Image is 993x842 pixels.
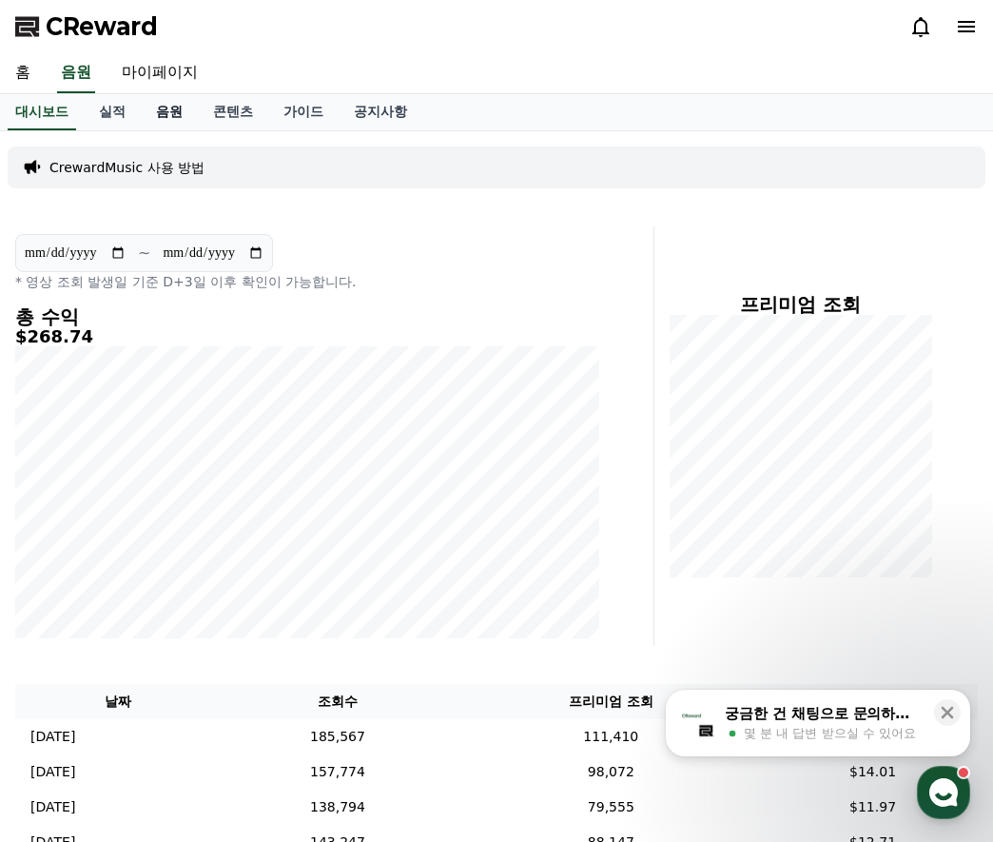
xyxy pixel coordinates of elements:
[455,684,769,719] th: 프리미엄 조회
[46,11,158,42] span: CReward
[670,294,932,315] h4: 프리미엄 조회
[768,684,978,719] th: 수익
[221,719,454,754] td: 185,567
[57,53,95,93] a: 음원
[107,53,213,93] a: 마이페이지
[455,754,769,790] td: 98,072
[768,790,978,825] td: $11.97
[174,633,197,648] span: 대화
[455,790,769,825] td: 79,555
[30,727,75,747] p: [DATE]
[30,797,75,817] p: [DATE]
[49,158,204,177] a: CrewardMusic 사용 방법
[15,327,600,346] h5: $268.74
[221,790,454,825] td: 138,794
[15,684,221,719] th: 날짜
[455,719,769,754] td: 111,410
[84,94,141,130] a: 실적
[138,242,150,264] p: ~
[339,94,422,130] a: 공지사항
[141,94,198,130] a: 음원
[294,632,317,647] span: 설정
[15,11,158,42] a: CReward
[30,762,75,782] p: [DATE]
[221,754,454,790] td: 157,774
[768,754,978,790] td: $14.01
[8,94,76,130] a: 대시보드
[268,94,339,130] a: 가이드
[15,306,600,327] h4: 총 수익
[221,684,454,719] th: 조회수
[60,632,71,647] span: 홈
[198,94,268,130] a: 콘텐츠
[126,603,245,651] a: 대화
[15,272,600,291] p: * 영상 조회 발생일 기준 D+3일 이후 확인이 가능합니다.
[6,603,126,651] a: 홈
[245,603,365,651] a: 설정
